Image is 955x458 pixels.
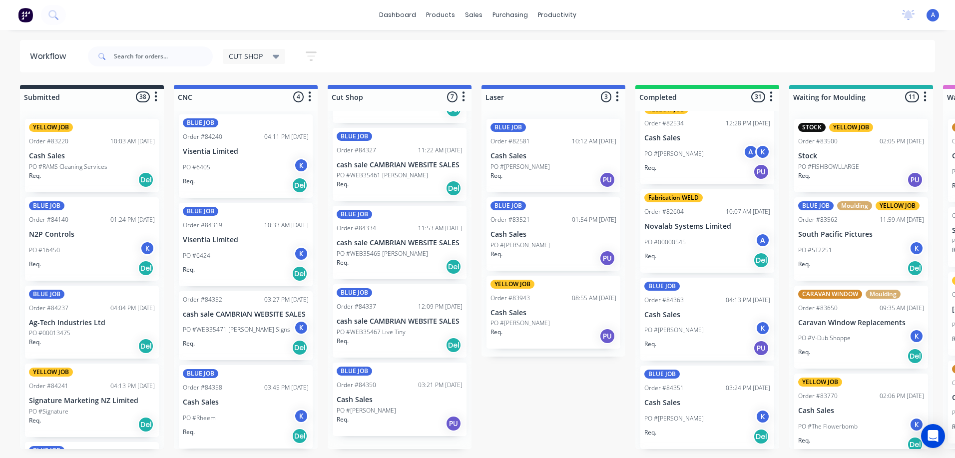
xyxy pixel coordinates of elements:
p: PO #[PERSON_NAME] [644,149,704,158]
div: 01:24 PM [DATE] [110,215,155,224]
p: PO #WEB35461 [PERSON_NAME] [337,171,428,180]
span: A [931,10,935,19]
div: K [294,409,309,424]
p: PO #[PERSON_NAME] [644,414,704,423]
div: Order #84319 [183,221,222,230]
p: Req. [183,177,195,186]
div: 11:53 AM [DATE] [418,224,463,233]
div: YELLOW JOBOrder #8377002:06 PM [DATE]Cash SalesPO #The FlowerbombKReq.Del [794,374,928,457]
div: 04:13 PM [DATE] [110,382,155,391]
div: Fabrication WELD [644,193,703,202]
div: 08:55 AM [DATE] [572,294,616,303]
div: Order #83500 [798,137,838,146]
p: Req. [798,171,810,180]
div: K [294,320,309,335]
p: Req. [337,258,349,267]
div: Order #83521 [490,215,530,224]
p: Cash Sales [29,152,155,160]
p: Req. [798,348,810,357]
div: Fabrication WELDOrder #8260410:07 AM [DATE]Novalab Systems LimitedPO #00000545AReq.Del [640,189,774,273]
p: cash sale CAMBRIAN WEBSITE SALES [337,239,463,247]
div: BLUE JOBOrder #8436304:13 PM [DATE]Cash SalesPO #[PERSON_NAME]KReq.PU [640,278,774,361]
p: PO #[PERSON_NAME] [337,406,396,415]
div: BLUE JOB [337,210,372,219]
div: BLUE JOBOrder #8352101:54 PM [DATE]Cash SalesPO #[PERSON_NAME]Req.PU [486,197,620,271]
div: Open Intercom Messenger [921,424,945,448]
p: Req. [183,428,195,437]
div: Order #84363 [644,296,684,305]
div: purchasing [487,7,533,22]
p: Cash Sales [490,152,616,160]
div: Order #84241 [29,382,68,391]
div: Order #84334 [337,224,376,233]
p: Req. [29,338,41,347]
div: BLUE JOBOrder #8433712:09 PM [DATE]cash sale CAMBRIAN WEBSITE SALESPO #WEB35467 Live TinyReq.Del [333,284,467,358]
p: Req. [183,265,195,274]
p: Cash Sales [490,230,616,239]
div: Order #84327 [337,146,376,155]
div: PU [446,416,462,432]
img: Factory [18,7,33,22]
div: Del [446,337,462,353]
div: Del [753,252,769,268]
div: Del [907,348,923,364]
div: 03:24 PM [DATE] [726,384,770,393]
div: BLUE JOBOrder #8258110:12 AM [DATE]Cash SalesPO #[PERSON_NAME]Req.PU [486,119,620,192]
div: Del [292,340,308,356]
div: CARAVAN WINDOWMouldingOrder #8365009:35 AM [DATE]Caravan Window ReplacementsPO #V-Dub ShoppeKReq.Del [794,286,928,369]
p: Req. [337,180,349,189]
p: PO #[PERSON_NAME] [490,241,550,250]
p: Req. [798,260,810,269]
p: Cash Sales [644,399,770,407]
p: Req. [337,337,349,346]
div: 12:09 PM [DATE] [418,302,463,311]
p: Req. [490,250,502,259]
div: YELLOW JOB [29,123,73,132]
p: PO #WEB35467 Live Tiny [337,328,406,337]
div: BLUE JOB [644,282,680,291]
div: K [294,158,309,173]
p: N2P Controls [29,230,155,239]
div: Order #82604 [644,207,684,216]
div: BLUE JOBMouldingYELLOW JOBOrder #8356211:59 AM [DATE]South Pacific PicturesPO #ST2251KReq.Del [794,197,928,281]
div: Del [138,172,154,188]
div: 10:03 AM [DATE] [110,137,155,146]
p: PO #V-Dub Shoppe [798,334,851,343]
p: Req. [490,328,502,337]
div: PU [753,164,769,180]
div: Del [907,437,923,453]
div: Moulding [866,290,901,299]
div: YELLOW JOB [29,368,73,377]
div: 04:13 PM [DATE] [726,296,770,305]
div: YELLOW JOB [490,280,534,289]
div: 02:05 PM [DATE] [880,137,924,146]
div: Order #84358 [183,383,222,392]
div: Order #82581 [490,137,530,146]
div: BLUE JOB [644,370,680,379]
p: PO #6424 [183,251,210,260]
p: Stock [798,152,924,160]
p: Req. [337,415,349,424]
div: BLUE JOBOrder #8431910:33 AM [DATE]Visentia LimitedPO #6424KReq.Del [179,203,313,286]
div: Del [292,266,308,282]
p: Req. [29,171,41,180]
div: K [755,144,770,159]
p: PO #00013475 [29,329,70,338]
p: PO #[PERSON_NAME] [490,162,550,171]
input: Search for orders... [114,46,213,66]
div: STOCK [798,123,826,132]
p: Req. [490,171,502,180]
p: PO #WEB35465 [PERSON_NAME] [337,249,428,258]
div: BLUE JOB [337,367,372,376]
p: Req. [798,436,810,445]
p: Ag-Tech Industries Ltd [29,319,155,327]
p: Cash Sales [798,407,924,415]
p: Req. [644,340,656,349]
div: YELLOW JOB [876,201,920,210]
div: Order #84351 [644,384,684,393]
div: YELLOW JOB [798,378,842,387]
div: A [755,233,770,248]
div: BLUE JOB [183,207,218,216]
div: BLUE JOB [29,446,64,455]
div: YELLOW JOBOrder #8322010:03 AM [DATE]Cash SalesPO #RAMS Cleaning ServicesReq.Del [25,119,159,192]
